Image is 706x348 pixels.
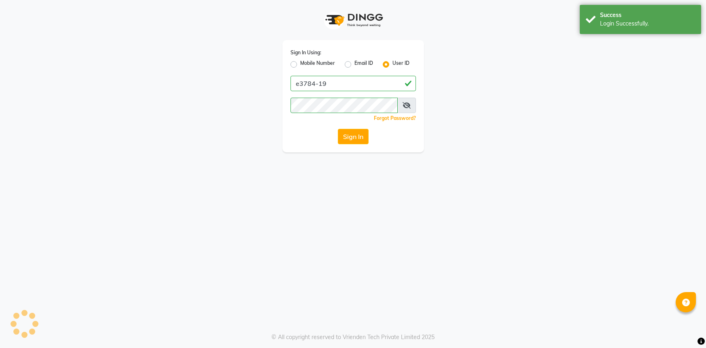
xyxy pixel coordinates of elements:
label: User ID [392,60,409,69]
button: Sign In [338,129,369,144]
div: Login Successfully. [600,19,695,28]
img: logo1.svg [321,8,386,32]
input: Username [290,76,416,91]
iframe: chat widget [672,316,698,340]
a: Forgot Password? [374,115,416,121]
label: Email ID [354,60,373,69]
label: Sign In Using: [290,49,321,56]
div: Success [600,11,695,19]
input: Username [290,98,398,113]
label: Mobile Number [300,60,335,69]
